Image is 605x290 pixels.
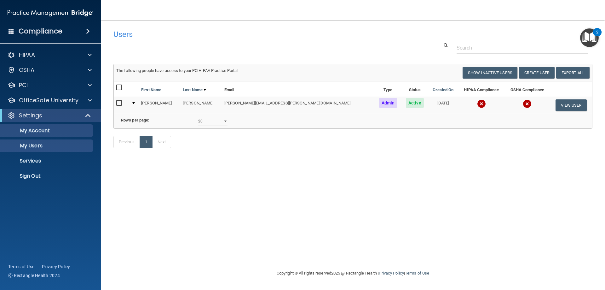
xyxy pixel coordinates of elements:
a: HIPAA [8,51,92,59]
p: PCI [19,81,28,89]
div: Copyright © All rights reserved 2025 @ Rectangle Health | | [238,263,468,283]
a: Terms of Use [405,271,429,275]
span: The following people have access to your PCIHIPAA Practice Portal [116,68,238,73]
p: My Account [4,127,90,134]
p: My Users [4,143,90,149]
td: [PERSON_NAME] [139,97,180,114]
h4: Compliance [19,27,62,36]
th: Type [375,81,402,97]
a: Privacy Policy [379,271,404,275]
button: Open Resource Center, 2 new notifications [580,28,599,47]
img: cross.ca9f0e7f.svg [523,99,532,108]
a: 1 [140,136,153,148]
a: Privacy Policy [42,263,70,270]
a: Settings [8,112,91,119]
p: Settings [19,112,42,119]
p: Sign Out [4,173,90,179]
a: Terms of Use [8,263,34,270]
button: View User [556,99,587,111]
a: Export All [556,67,590,79]
a: Last Name [183,86,206,94]
span: Active [406,98,424,108]
button: Create User [519,67,555,79]
td: [DATE] [428,97,458,114]
th: HIPAA Compliance [458,81,504,97]
h4: Users [113,30,389,38]
th: OSHA Compliance [504,81,550,97]
input: Search [457,42,588,54]
span: Ⓒ Rectangle Health 2024 [8,272,60,279]
th: Email [222,81,375,97]
img: PMB logo [8,7,93,19]
td: [PERSON_NAME][EMAIL_ADDRESS][PERSON_NAME][DOMAIN_NAME] [222,97,375,114]
a: OfficeSafe University [8,97,92,104]
button: Show Inactive Users [463,67,517,79]
td: [PERSON_NAME] [180,97,222,114]
p: HIPAA [19,51,35,59]
a: Previous [113,136,140,148]
div: 2 [596,32,598,40]
a: First Name [141,86,161,94]
img: cross.ca9f0e7f.svg [477,99,486,108]
p: OfficeSafe University [19,97,78,104]
a: Next [152,136,171,148]
th: Status [401,81,428,97]
a: OSHA [8,66,92,74]
b: Rows per page: [121,118,149,122]
a: Created On [433,86,453,94]
span: Admin [379,98,397,108]
iframe: Drift Widget Chat Controller [496,245,597,270]
p: Services [4,158,90,164]
p: OSHA [19,66,35,74]
a: PCI [8,81,92,89]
